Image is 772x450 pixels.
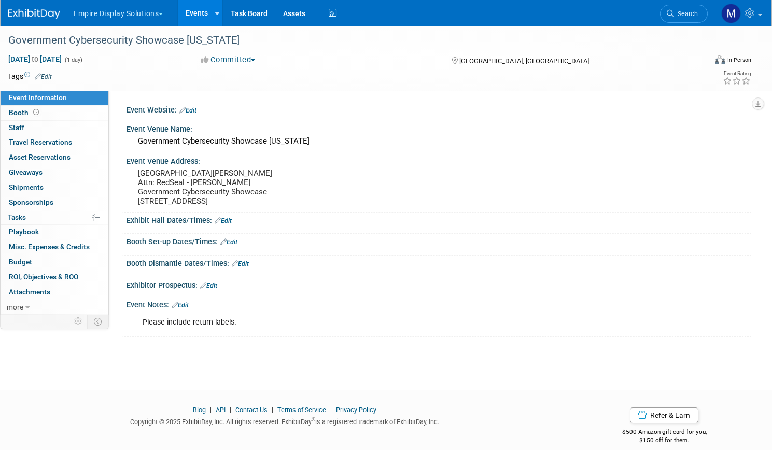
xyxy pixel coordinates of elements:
a: Privacy Policy [336,406,376,414]
div: Event Website: [127,102,751,116]
div: In-Person [727,56,751,64]
a: Travel Reservations [1,135,108,150]
a: Giveaways [1,165,108,180]
a: Shipments [1,180,108,195]
div: Government Cybersecurity Showcase [US_STATE] [134,133,743,149]
a: ROI, Objectives & ROO [1,270,108,285]
span: | [227,406,234,414]
a: Budget [1,255,108,270]
div: Booth Set-up Dates/Times: [127,234,751,247]
img: Matt h [721,4,741,23]
a: Edit [220,238,237,246]
span: Event Information [9,93,67,102]
pre: [GEOGRAPHIC_DATA][PERSON_NAME] Attn: RedSeal - [PERSON_NAME] Government Cybersecurity Showcase [S... [138,168,375,206]
span: more [7,303,23,311]
a: Edit [200,282,217,289]
span: Search [674,10,698,18]
a: Tasks [1,210,108,225]
div: Please include return labels. [135,312,631,333]
div: $150 off for them. [577,436,751,445]
a: Playbook [1,225,108,240]
button: Committed [198,54,259,65]
span: [DATE] [DATE] [8,54,62,64]
a: Event Information [1,91,108,105]
a: Edit [35,73,52,80]
div: Event Format [640,54,751,69]
span: | [207,406,214,414]
span: Misc. Expenses & Credits [9,243,90,251]
a: Sponsorships [1,195,108,210]
span: Shipments [9,183,44,191]
a: Edit [179,107,196,114]
td: Tags [8,71,52,81]
span: ROI, Objectives & ROO [9,273,78,281]
a: Attachments [1,285,108,300]
div: Exhibit Hall Dates/Times: [127,213,751,226]
sup: ® [312,417,315,423]
img: ExhibitDay [8,9,60,19]
a: Edit [215,217,232,224]
span: Tasks [8,213,26,221]
span: Asset Reservations [9,153,71,161]
a: Blog [193,406,206,414]
span: Playbook [9,228,39,236]
span: Booth not reserved yet [31,108,41,116]
span: Staff [9,123,24,132]
span: Attachments [9,288,50,296]
span: | [269,406,276,414]
a: Misc. Expenses & Credits [1,240,108,255]
div: Exhibitor Prospectus: [127,277,751,291]
div: Booth Dismantle Dates/Times: [127,256,751,269]
a: Terms of Service [277,406,326,414]
a: API [216,406,226,414]
span: | [328,406,334,414]
a: Booth [1,106,108,120]
span: to [30,55,40,63]
span: Giveaways [9,168,43,176]
div: Event Notes: [127,297,751,311]
td: Toggle Event Tabs [88,315,109,328]
span: Budget [9,258,32,266]
a: Contact Us [235,406,268,414]
a: Asset Reservations [1,150,108,165]
div: Event Venue Name: [127,121,751,134]
div: Event Rating [723,71,751,76]
span: Booth [9,108,41,117]
td: Personalize Event Tab Strip [69,315,88,328]
span: [GEOGRAPHIC_DATA], [GEOGRAPHIC_DATA] [459,57,589,65]
a: Edit [232,260,249,268]
a: Refer & Earn [630,407,698,423]
span: (1 day) [64,57,82,63]
img: Format-Inperson.png [715,55,725,64]
a: Search [660,5,708,23]
span: Sponsorships [9,198,53,206]
span: Travel Reservations [9,138,72,146]
a: Edit [172,302,189,309]
a: Staff [1,121,108,135]
div: Government Cybersecurity Showcase [US_STATE] [5,31,688,50]
div: Event Venue Address: [127,153,751,166]
a: more [1,300,108,315]
div: Copyright © 2025 ExhibitDay, Inc. All rights reserved. ExhibitDay is a registered trademark of Ex... [8,415,562,427]
div: $500 Amazon gift card for you, [577,421,751,445]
